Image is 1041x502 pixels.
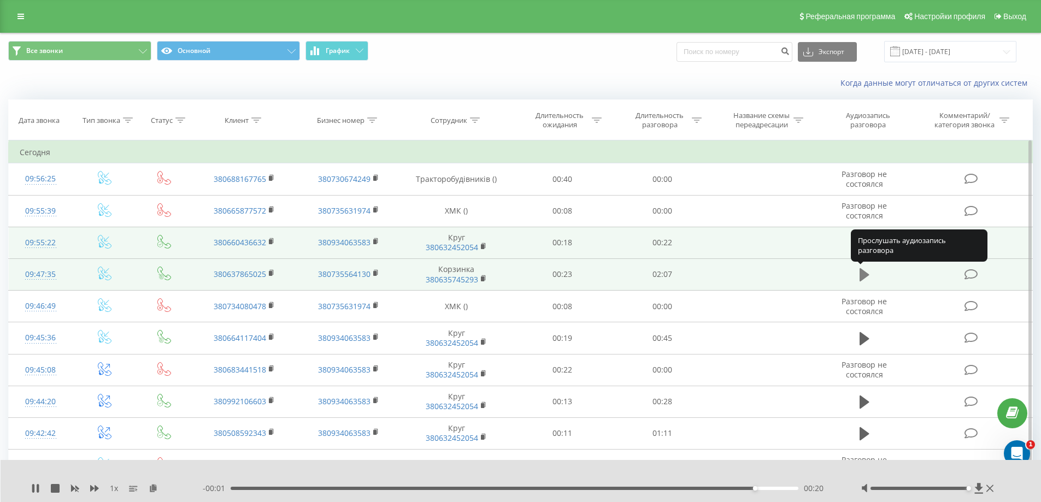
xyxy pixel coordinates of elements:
td: 00:13 [513,386,613,417]
a: 380934063583 [318,396,370,406]
a: 380632452054 [426,338,478,348]
a: 380632452054 [426,401,478,411]
a: 380992106603 [214,396,266,406]
span: Разговор не состоялся [842,296,887,316]
span: Настройки профиля [914,12,985,21]
td: 00:08 [513,195,613,227]
td: Круг [401,417,513,449]
div: 09:56:25 [20,168,62,190]
td: 00:22 [613,227,713,258]
div: Статус [151,116,173,125]
a: 380735564130 [318,269,370,279]
td: 00:00 [613,354,713,386]
div: Сотрудник [431,116,467,125]
div: Комментарий/категория звонка [933,111,997,129]
a: 380508592343 [214,428,266,438]
div: 09:46:49 [20,296,62,317]
a: 380635745293 [426,274,478,285]
div: 09:41:09 [20,454,62,476]
div: Длительность ожидания [531,111,589,129]
a: 380637865025 [214,269,266,279]
span: Разговор не состоялся [842,454,887,475]
div: Accessibility label [752,486,757,491]
a: 380665877572 [214,205,266,216]
td: 00:00 [613,291,713,322]
div: Название схемы переадресации [732,111,791,129]
a: 380664117404 [214,333,266,343]
td: 00:45 [613,322,713,354]
td: 00:00 [613,163,713,195]
div: 09:55:22 [20,232,62,253]
button: Все звонки [8,41,151,61]
button: Основной [157,41,300,61]
div: Аудиозапись разговора [832,111,903,129]
a: 380934063583 [318,428,370,438]
td: 00:39 [513,450,613,481]
div: Прослушать аудиозапись разговора [851,229,987,262]
iframe: Intercom live chat [1004,440,1030,466]
div: Клиент [225,116,249,125]
td: 00:40 [513,163,613,195]
button: График [305,41,368,61]
td: Сегодня [9,141,1033,163]
div: Тип звонка [83,116,120,125]
span: Выход [1003,12,1026,21]
td: 02:07 [613,258,713,290]
td: 00:28 [613,386,713,417]
a: Когда данные могут отличаться от других систем [840,78,1033,88]
span: - 00:01 [203,483,231,494]
span: Разговор не состоялся [842,359,887,380]
div: 09:45:36 [20,327,62,349]
a: 380735631974 [318,205,370,216]
a: 380683441518 [214,364,266,375]
span: Разговор не состоялся [842,200,887,221]
span: 1 [1026,440,1035,449]
td: ХМК () [401,195,513,227]
td: ХМК () [401,291,513,322]
input: Поиск по номеру [677,42,792,62]
td: 01:11 [613,417,713,449]
td: 00:23 [513,258,613,290]
span: Реферальная программа [805,12,895,21]
a: 380688167765 [214,174,266,184]
td: 00:19 [513,322,613,354]
span: Разговор не состоялся [842,169,887,189]
td: 00:00 [613,450,713,481]
span: 1 x [110,483,118,494]
td: 00:08 [513,291,613,322]
td: Круг () [401,450,513,481]
a: 380632452054 [426,369,478,380]
td: Круг [401,354,513,386]
div: 09:47:35 [20,264,62,285]
button: Экспорт [798,42,857,62]
a: 380934063583 [318,333,370,343]
a: 380734080478 [214,301,266,311]
td: Круг [401,227,513,258]
div: Дата звонка [19,116,60,125]
span: График [326,47,350,55]
a: 380632452054 [426,242,478,252]
div: 09:45:08 [20,359,62,381]
td: Круг [401,322,513,354]
td: Тракторобудівників () [401,163,513,195]
a: 380730674249 [318,174,370,184]
div: Длительность разговора [631,111,689,129]
td: 00:22 [513,354,613,386]
a: 380660436632 [214,237,266,247]
td: 00:00 [613,195,713,227]
a: 380632452054 [426,433,478,443]
div: 09:42:42 [20,423,62,444]
a: 380735631974 [318,301,370,311]
span: Все звонки [26,46,63,55]
div: 09:55:39 [20,200,62,222]
a: 380934063583 [318,364,370,375]
a: 380934063583 [318,237,370,247]
div: Accessibility label [967,486,971,491]
span: 00:20 [804,483,824,494]
td: 00:11 [513,417,613,449]
div: 09:44:20 [20,391,62,412]
td: Круг [401,386,513,417]
td: 00:18 [513,227,613,258]
td: Корзинка [401,258,513,290]
div: Бизнес номер [317,116,364,125]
